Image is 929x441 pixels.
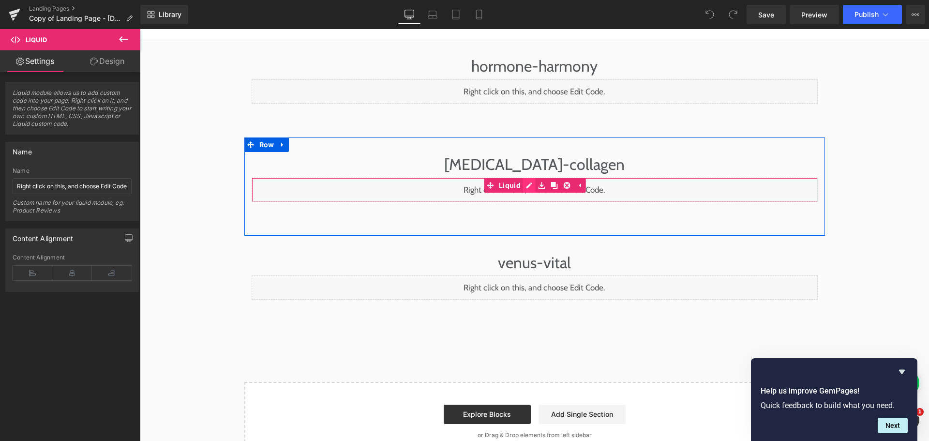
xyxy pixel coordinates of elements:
[467,5,491,24] a: Mobile
[444,5,467,24] a: Tablet
[398,5,421,24] a: Desktop
[13,199,132,221] div: Custom name for your liquid module, eg: Product Reviews
[112,25,678,50] h1: hormone-harmony
[700,5,719,24] button: Undo
[396,149,408,164] a: Save module
[13,89,132,134] span: Liquid module allows us to add custom code into your page. Right click on it, and then choose Edi...
[761,401,908,410] p: Quick feedback to build what you need.
[421,149,434,164] a: Delete Module
[916,408,924,416] span: 1
[761,385,908,397] h2: Help us improve GemPages!
[408,149,421,164] a: Clone Module
[29,15,122,22] span: Copy of Landing Page - [DATE] 20:57:48
[843,5,902,24] button: Publish
[801,10,827,20] span: Preview
[421,5,444,24] a: Laptop
[896,366,908,378] button: Hide survey
[723,5,743,24] button: Redo
[399,376,486,395] a: Add Single Section
[120,403,670,410] p: or Drag & Drop elements from left sidebar
[854,11,879,18] span: Publish
[140,5,188,24] a: New Library
[112,123,678,149] h1: [MEDICAL_DATA]-collagen
[136,108,149,123] a: Expand / Collapse
[112,221,678,247] h1: venus-vital
[13,229,73,243] div: Content Alignment
[13,167,132,174] div: Name
[13,254,132,261] div: Content Alignment
[117,108,137,123] span: Row
[72,50,142,72] a: Design
[26,36,47,44] span: Liquid
[878,418,908,433] button: Next question
[906,5,925,24] button: More
[790,5,839,24] a: Preview
[761,366,908,433] div: Help us improve GemPages!
[758,10,774,20] span: Save
[304,376,391,395] a: Explore Blocks
[29,5,140,13] a: Landing Pages
[159,10,181,19] span: Library
[434,149,446,164] a: Expand / Collapse
[357,149,383,164] span: Liquid
[13,142,32,156] div: Name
